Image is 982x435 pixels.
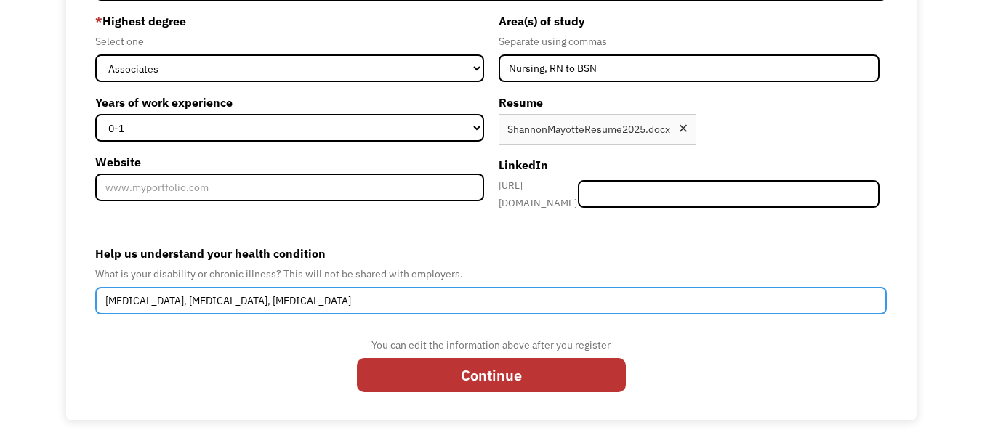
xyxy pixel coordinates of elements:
label: Resume [499,91,880,114]
label: Website [95,150,483,174]
div: Separate using commas [499,33,880,50]
label: Highest degree [95,9,483,33]
label: Area(s) of study [499,9,880,33]
div: What is your disability or chronic illness? This will not be shared with employers. [95,265,887,282]
div: Remove file [677,123,689,138]
input: Deafness, Depression, Diabetes [95,287,887,314]
input: www.myportfolio.com [95,174,483,201]
input: Continue [357,358,626,393]
div: [URL][DOMAIN_NAME] [499,176,579,211]
label: Help us understand your health condition [95,242,887,265]
div: ShannonMayotteResume2025.docx [507,121,670,138]
label: Years of work experience [95,91,483,114]
input: Anthropology, Education [499,54,880,82]
div: Select one [95,33,483,50]
div: You can edit the information above after you register [357,336,626,354]
label: LinkedIn [499,153,880,176]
